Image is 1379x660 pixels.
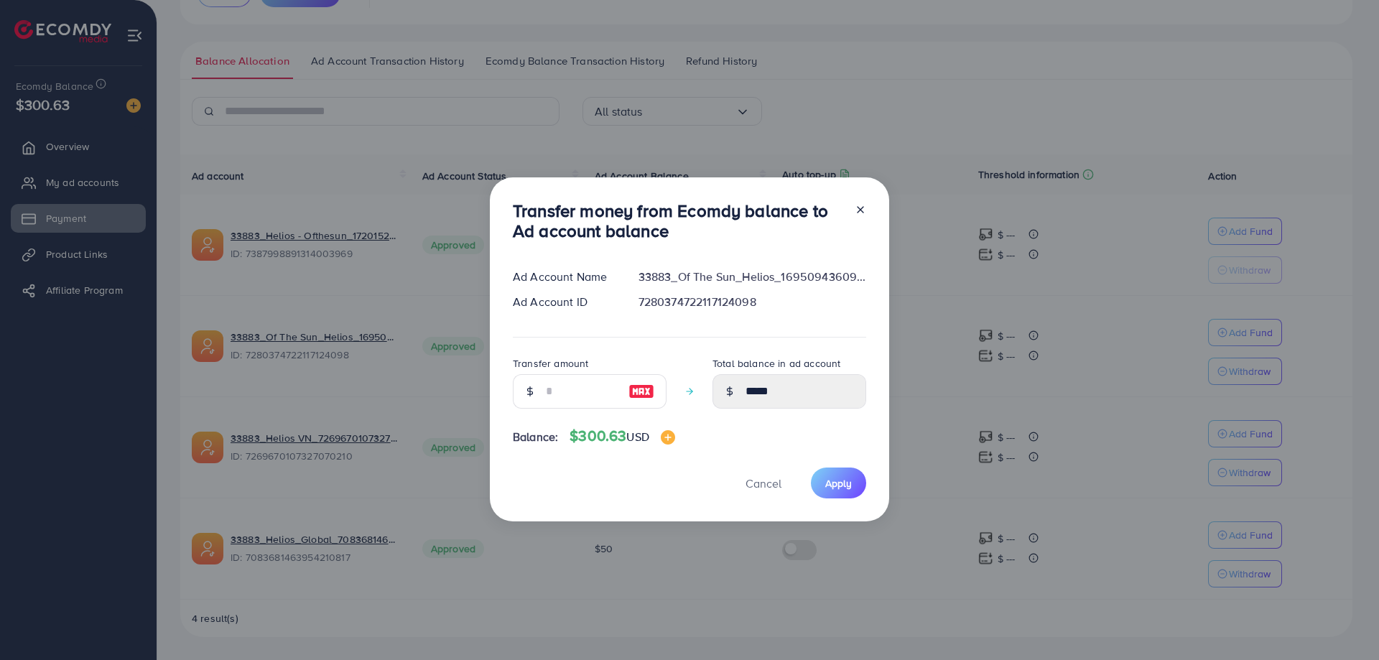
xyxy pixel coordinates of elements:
[728,468,799,498] button: Cancel
[661,430,675,445] img: image
[513,200,843,242] h3: Transfer money from Ecomdy balance to Ad account balance
[627,269,878,285] div: 33883_Of The Sun_Helios_1695094360912
[570,427,675,445] h4: $300.63
[627,294,878,310] div: 7280374722117124098
[825,476,852,491] span: Apply
[746,475,781,491] span: Cancel
[628,383,654,400] img: image
[501,294,627,310] div: Ad Account ID
[811,468,866,498] button: Apply
[513,356,588,371] label: Transfer amount
[626,429,649,445] span: USD
[513,429,558,445] span: Balance:
[1318,595,1368,649] iframe: Chat
[712,356,840,371] label: Total balance in ad account
[501,269,627,285] div: Ad Account Name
